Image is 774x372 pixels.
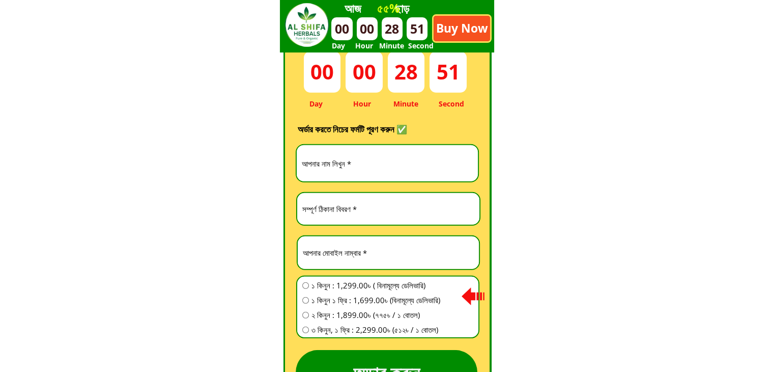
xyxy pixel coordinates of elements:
[299,145,475,181] input: আপনার নাম লিখুন *
[309,98,469,110] h3: Day Hour Minute Second
[331,40,472,51] h3: Day Hour Minute Second
[300,193,477,225] input: সম্পূর্ণ ঠিকানা বিবরণ *
[311,294,440,306] span: ১ কিনুন ১ ফ্রি : 1,699.00৳ (বিনামূল্যে ডেলিভারি)
[311,324,440,336] span: ৩ কিনুন, ১ ফ্রি : 2,299.00৳ (৫১২৳ / ১ বোতল)
[311,309,440,321] span: ২ কিনুন : 1,899.00৳ (৭৭৫৳ / ১ বোতল)
[311,279,440,291] span: ১ কিনুন : 1,299.00৳ ( বিনামূল্যে ডেলিভারি)
[434,16,490,41] p: Buy Now
[300,236,476,269] input: আপনার মোবাইল নাম্বার *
